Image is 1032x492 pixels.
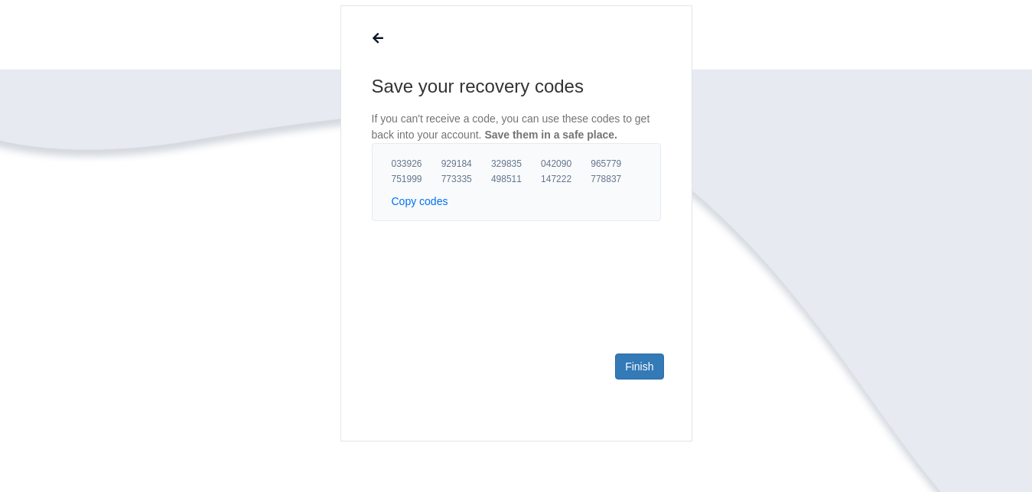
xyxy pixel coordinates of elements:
span: 929184 [441,158,491,170]
span: 498511 [491,173,541,185]
button: Copy codes [392,194,448,209]
p: If you can't receive a code, you can use these codes to get back into your account. [372,111,661,143]
span: 033926 [392,158,441,170]
span: 042090 [541,158,591,170]
span: 751999 [392,173,441,185]
span: 965779 [591,158,640,170]
span: 778837 [591,173,640,185]
span: Save them in a safe place. [484,129,617,141]
span: 773335 [441,173,491,185]
h1: Save your recovery codes [372,74,661,99]
span: 329835 [491,158,541,170]
span: 147222 [541,173,591,185]
a: Finish [615,354,663,380]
